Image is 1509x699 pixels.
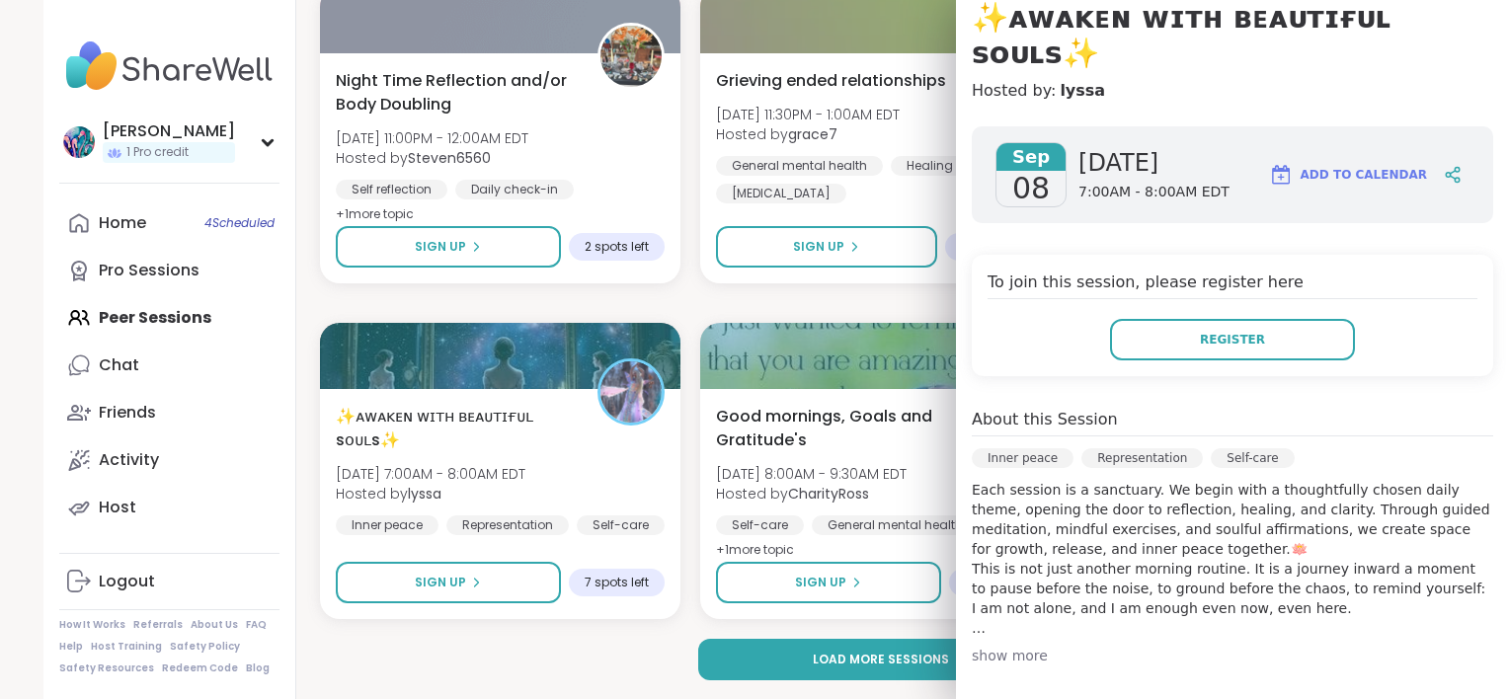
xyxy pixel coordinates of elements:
[988,271,1477,299] h4: To join this session, please register here
[99,449,159,471] div: Activity
[585,239,649,255] span: 2 spots left
[59,199,279,247] a: Home4Scheduled
[716,515,804,535] div: Self-care
[91,640,162,654] a: Host Training
[716,226,936,268] button: Sign Up
[1081,448,1203,468] div: Representation
[408,148,491,168] b: Steven6560
[788,484,869,504] b: CharityRoss
[133,618,183,632] a: Referrals
[716,105,900,124] span: [DATE] 11:30PM - 1:00AM EDT
[585,575,649,590] span: 7 spots left
[59,558,279,605] a: Logout
[99,354,139,376] div: Chat
[99,212,146,234] div: Home
[716,124,900,144] span: Hosted by
[788,124,837,144] b: grace7
[408,484,441,504] b: lyssa
[891,156,969,176] div: Healing
[59,389,279,436] a: Friends
[1012,171,1050,206] span: 08
[59,32,279,101] img: ShareWell Nav Logo
[793,238,844,256] span: Sign Up
[1078,183,1230,202] span: 7:00AM - 8:00AM EDT
[716,484,907,504] span: Hosted by
[415,574,466,591] span: Sign Up
[336,405,576,452] span: ✨ᴀᴡᴀᴋᴇɴ ᴡɪᴛʜ ʙᴇᴀᴜᴛɪғᴜʟ sᴏᴜʟs✨
[336,226,561,268] button: Sign Up
[1110,319,1355,360] button: Register
[795,574,846,591] span: Sign Up
[1260,151,1436,198] button: Add to Calendar
[972,448,1073,468] div: Inner peace
[99,260,199,281] div: Pro Sessions
[59,484,279,531] a: Host
[336,515,438,535] div: Inner peace
[191,618,238,632] a: About Us
[972,408,1118,431] h4: About this Session
[577,515,665,535] div: Self-care
[698,639,1065,680] button: Load more sessions
[996,143,1066,171] span: Sep
[162,661,238,675] a: Redeem Code
[59,436,279,484] a: Activity
[1211,448,1294,468] div: Self-care
[336,128,528,148] span: [DATE] 11:00PM - 12:00AM EDT
[972,646,1493,665] div: show more
[1301,166,1427,184] span: Add to Calendar
[1078,147,1230,179] span: [DATE]
[59,661,154,675] a: Safety Resources
[59,640,83,654] a: Help
[336,69,576,116] span: Night Time Reflection and/or Body Doubling
[59,342,279,389] a: Chat
[415,238,466,256] span: Sign Up
[59,247,279,294] a: Pro Sessions
[1060,79,1105,103] a: lyssa
[204,215,275,231] span: 4 Scheduled
[716,405,956,452] span: Good mornings, Goals and Gratitude's
[336,484,525,504] span: Hosted by
[1269,163,1293,187] img: ShareWell Logomark
[59,618,125,632] a: How It Works
[99,571,155,592] div: Logout
[716,464,907,484] span: [DATE] 8:00AM - 9:30AM EDT
[336,180,447,199] div: Self reflection
[455,180,574,199] div: Daily check-in
[246,618,267,632] a: FAQ
[600,26,662,87] img: Steven6560
[446,515,569,535] div: Representation
[336,562,561,603] button: Sign Up
[336,464,525,484] span: [DATE] 7:00AM - 8:00AM EDT
[246,661,270,675] a: Blog
[1200,331,1265,349] span: Register
[716,156,883,176] div: General mental health
[99,497,136,518] div: Host
[600,361,662,423] img: lyssa
[972,79,1493,103] h4: Hosted by:
[336,148,528,168] span: Hosted by
[126,144,189,161] span: 1 Pro credit
[103,120,235,142] div: [PERSON_NAME]
[813,651,949,668] span: Load more sessions
[170,640,240,654] a: Safety Policy
[716,184,846,203] div: [MEDICAL_DATA]
[972,480,1493,638] p: Each session is a sanctuary. We begin with a thoughtfully chosen daily theme, opening the door to...
[716,562,940,603] button: Sign Up
[99,402,156,424] div: Friends
[812,515,979,535] div: General mental health
[63,126,95,158] img: hollyjanicki
[716,69,946,93] span: Grieving ended relationships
